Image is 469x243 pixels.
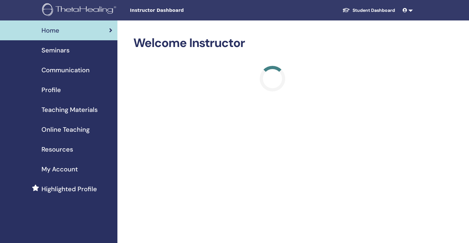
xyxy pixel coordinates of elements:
[41,45,70,55] span: Seminars
[41,145,73,154] span: Resources
[337,4,400,16] a: Student Dashboard
[41,125,90,134] span: Online Teaching
[41,26,59,35] span: Home
[41,184,97,194] span: Highlighted Profile
[342,7,350,13] img: graduation-cap-white.svg
[130,7,226,14] span: Instructor Dashboard
[41,85,61,95] span: Profile
[41,105,98,114] span: Teaching Materials
[133,36,412,51] h2: Welcome Instructor
[41,65,90,75] span: Communication
[42,3,118,18] img: logo.png
[41,164,78,174] span: My Account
